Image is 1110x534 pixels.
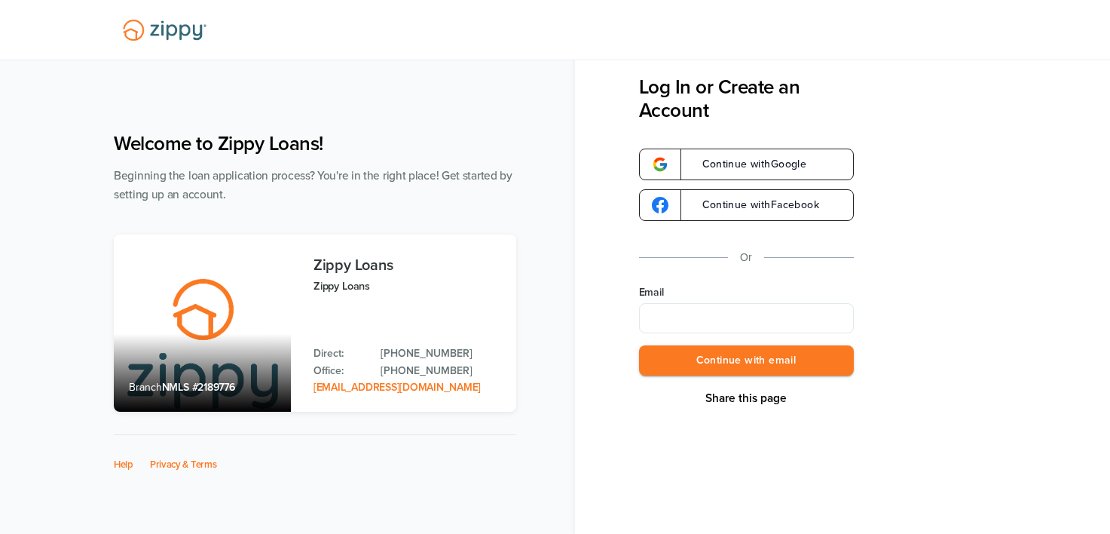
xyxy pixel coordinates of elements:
[652,197,668,213] img: google-logo
[687,159,807,170] span: Continue with Google
[639,345,854,376] button: Continue with email
[639,303,854,333] input: Email Address
[150,459,217,471] a: Privacy & Terms
[687,200,819,210] span: Continue with Facebook
[652,156,668,173] img: google-logo
[162,381,235,394] span: NMLS #2189776
[114,169,512,201] span: Beginning the loan application process? You're in the right place! Get started by setting up an a...
[639,285,854,300] label: Email
[114,132,516,155] h1: Welcome to Zippy Loans!
[381,345,501,362] a: Direct Phone: 512-975-2947
[313,363,365,379] p: Office:
[740,248,752,267] p: Or
[313,257,501,274] h3: Zippy Loans
[313,278,501,295] p: Zippy Loans
[313,381,481,394] a: Email Address: zippyguide@zippymh.com
[639,75,854,122] h3: Log In or Create an Account
[639,189,854,221] a: google-logoContinue withFacebook
[114,13,216,48] img: Lender Logo
[381,363,501,379] a: Office Phone: 512-975-2947
[313,345,365,362] p: Direct:
[129,381,162,394] span: Branch
[639,149,854,180] a: google-logoContinue withGoogle
[701,391,791,406] button: Share This Page
[114,459,133,471] a: Help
